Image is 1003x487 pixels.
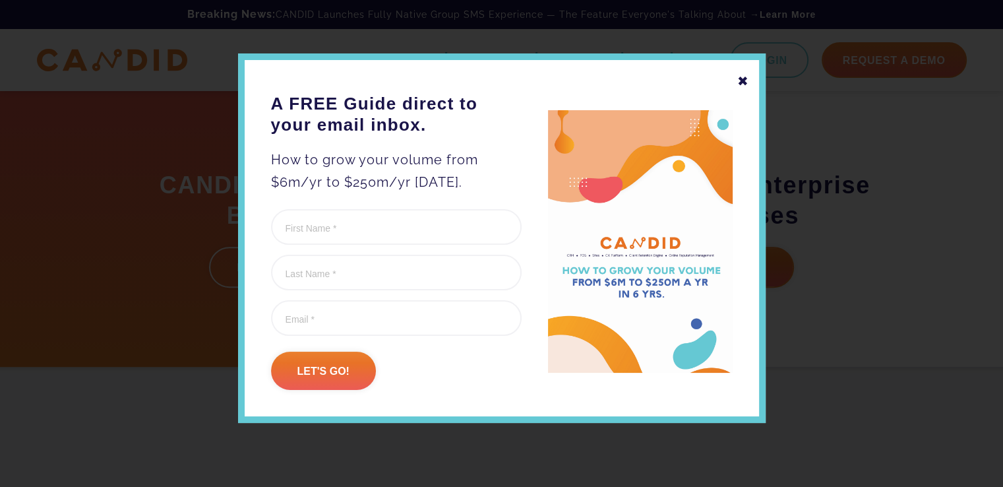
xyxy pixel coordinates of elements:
[548,110,733,373] img: A FREE Guide direct to your email inbox.
[271,300,522,336] input: Email *
[271,255,522,290] input: Last Name *
[271,148,522,193] p: How to grow your volume from $6m/yr to $250m/yr [DATE].
[737,70,749,92] div: ✖
[271,352,376,390] input: Let's go!
[271,209,522,245] input: First Name *
[271,93,522,135] h3: A FREE Guide direct to your email inbox.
